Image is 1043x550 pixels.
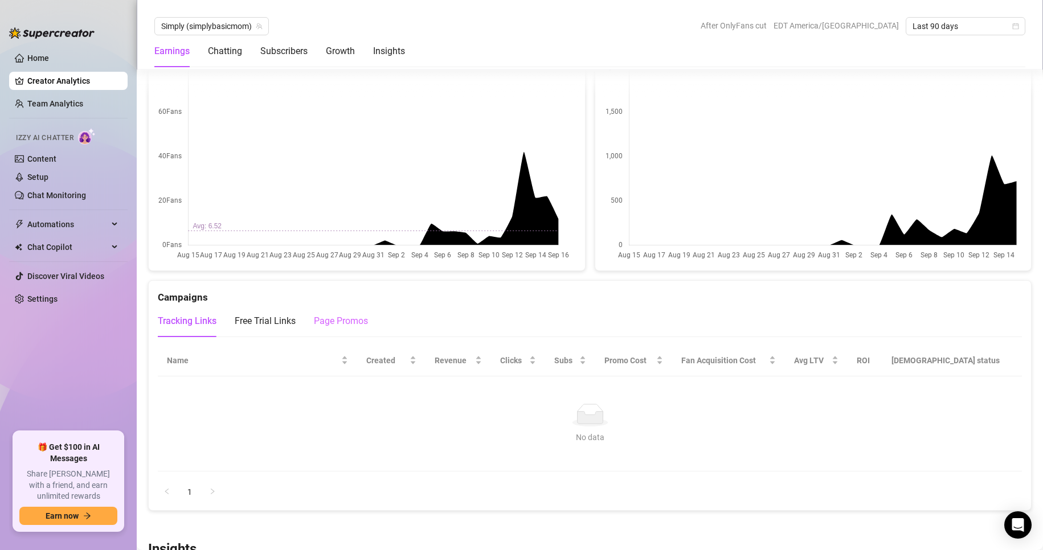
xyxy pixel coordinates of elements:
[500,354,527,367] span: Clicks
[913,18,1019,35] span: Last 90 days
[83,512,91,520] span: arrow-right
[256,23,263,30] span: team
[27,72,118,90] a: Creator Analytics
[314,314,368,328] div: Page Promos
[209,488,216,495] span: right
[882,345,1022,376] th: [DEMOGRAPHIC_DATA] status
[203,483,222,501] button: right
[203,483,222,501] li: Next Page
[27,215,108,233] span: Automations
[435,354,473,367] span: Revenue
[161,18,262,35] span: Simply (simplybasicmom)
[260,44,308,58] div: Subscribers
[208,44,242,58] div: Chatting
[19,469,117,502] span: Share [PERSON_NAME] with a friend, and earn unlimited rewards
[27,191,86,200] a: Chat Monitoring
[326,44,355,58] div: Growth
[27,154,56,163] a: Content
[1004,511,1032,539] div: Open Intercom Messenger
[19,507,117,525] button: Earn nowarrow-right
[163,488,170,495] span: left
[366,354,407,367] span: Created
[681,356,756,365] span: Fan Acquisition Cost
[27,99,83,108] a: Team Analytics
[373,44,405,58] div: Insights
[15,220,24,229] span: thunderbolt
[158,314,216,328] div: Tracking Links
[554,354,577,367] span: Subs
[19,442,117,464] span: 🎁 Get $100 in AI Messages
[604,354,654,367] span: Promo Cost
[158,281,1022,305] div: Campaigns
[235,314,296,328] div: Free Trial Links
[1012,23,1019,30] span: calendar
[27,294,58,303] a: Settings
[158,483,176,501] li: Previous Page
[78,128,96,145] img: AI Chatter
[9,27,95,39] img: logo-BBDzfeDw.svg
[46,511,79,520] span: Earn now
[167,354,339,367] span: Name
[181,483,198,500] a: 1
[857,356,870,365] span: ROI
[158,483,176,501] button: left
[27,54,49,63] a: Home
[774,17,899,34] span: EDT America/[GEOGRAPHIC_DATA]
[27,238,108,256] span: Chat Copilot
[701,17,767,34] span: After OnlyFans cut
[181,483,199,501] li: 1
[171,431,1008,444] div: No data
[15,243,22,251] img: Chat Copilot
[154,44,190,58] div: Earnings
[27,173,48,182] a: Setup
[16,133,73,143] span: Izzy AI Chatter
[27,272,104,281] a: Discover Viral Videos
[794,356,824,365] span: Avg LTV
